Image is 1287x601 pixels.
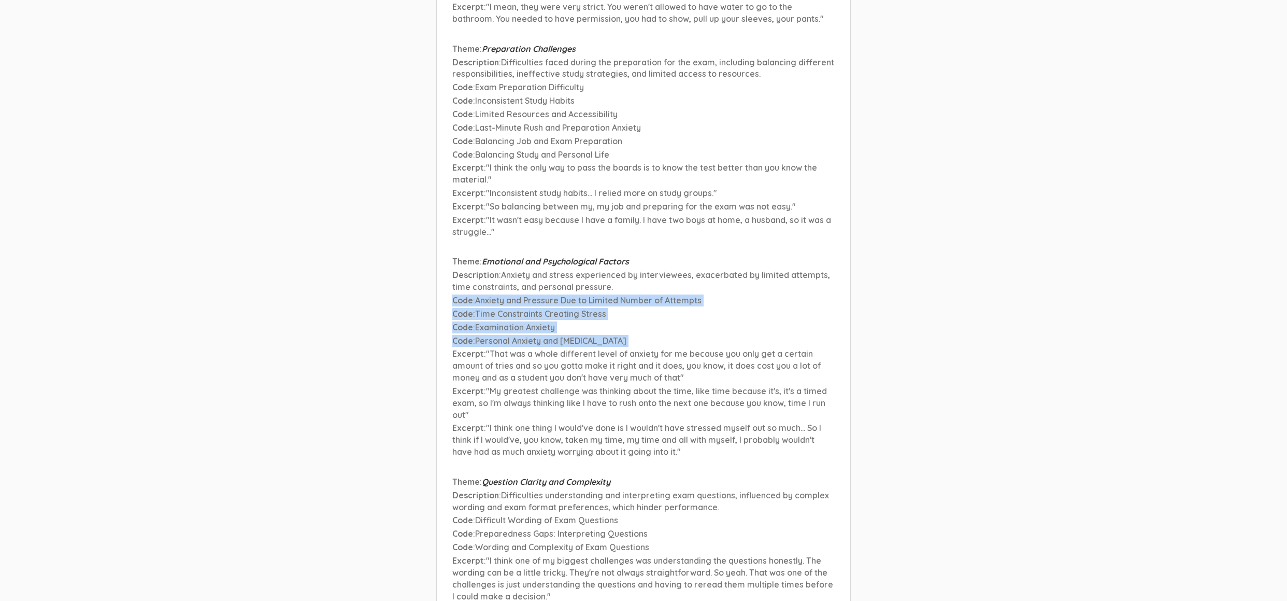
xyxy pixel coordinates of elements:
span: Theme [452,44,480,54]
p: : [452,149,835,161]
span: Difficulties understanding and interpreting exam questions, influenced by complex wording and exa... [452,490,829,512]
span: Code [452,322,473,332]
span: Preparedness Gaps: Interpreting Questions [475,528,648,539]
span: Excerpt [452,162,484,173]
span: Balancing Job and Exam Preparation [475,136,622,146]
span: Balancing Study and Personal Life [475,149,609,160]
span: Theme [452,477,480,487]
span: Personal Anxiety and [MEDICAL_DATA] [475,336,626,346]
span: Code [452,336,473,346]
p: : [452,385,835,421]
span: Preparation Challenges [482,44,576,54]
p: : [452,1,835,25]
span: Wording and Complexity of Exam Questions [475,542,649,552]
p: : [452,43,835,55]
p: : [452,541,835,553]
span: Examination Anxiety [475,322,555,332]
span: "I mean, they were very strict. You weren't allowed to have water to go to the bathroom. You need... [452,2,824,24]
p: : [452,476,835,488]
span: "My greatest challenge was thinking about the time, like time because it's, it's a timed exam, so... [452,386,827,420]
span: Time Constraints Creating Stress [475,309,606,319]
span: Code [452,82,473,92]
span: Exam Preparation Difficulty [475,82,584,92]
span: Code [452,542,473,552]
p: : [452,322,835,333]
span: Difficult Wording of Exam Questions [475,515,618,525]
p: : [452,269,835,293]
span: Code [452,295,473,305]
p: : [452,162,835,186]
span: Excerpt [452,201,484,212]
span: Limited Resources and Accessibility [475,109,618,119]
span: Code [452,122,473,133]
span: Code [452,109,473,119]
span: Excerpt [452,386,484,396]
span: Code [452,309,473,319]
span: Code [452,515,473,525]
span: Code [452,149,473,160]
span: Excerpt [452,215,484,225]
p: : [452,308,835,320]
span: Difficulties faced during the preparation for the exam, including balancing different responsibil... [452,57,834,79]
p: : [452,108,835,120]
p: : [452,295,835,306]
span: Excerpt [452,2,484,12]
p: : [452,122,835,134]
span: Last-Minute Rush and Preparation Anxiety [475,122,641,133]
span: Theme [452,256,480,267]
span: Excerpt [452,188,484,198]
p: : [452,348,835,384]
span: Code [452,95,473,106]
p: : [452,490,835,513]
span: Code [452,136,473,146]
span: Anxiety and Pressure Due to Limited Number of Attempts [475,295,702,305]
p: : [452,256,835,268]
p: : [452,81,835,93]
span: "I think the only way to pass the boards is to know the test better than you know the material." [452,162,817,185]
span: Excerpt [452,555,484,566]
p: : [452,57,835,80]
span: Inconsistent Study Habits [475,95,575,106]
span: Emotional and Psychological Factors [482,256,629,267]
span: "That was a whole different level of anxiety for me because you only get a certain amount of trie... [452,348,821,383]
span: "I think one thing I would've done is I wouldn't have stressed myself out so much... So I think i... [452,423,821,457]
p: : [452,514,835,526]
span: Description [452,270,499,280]
span: Excerpt [452,423,484,433]
p: : [452,201,835,213]
span: "Inconsistent study habits... I relied more on study groups." [486,188,717,198]
p: : [452,135,835,147]
iframe: Chat Widget [1235,551,1287,601]
span: Code [452,528,473,539]
p: : [452,335,835,347]
p: : [452,95,835,107]
p: : [452,214,835,238]
p: : [452,422,835,458]
span: Anxiety and stress experienced by interviewees, exacerbated by limited attempts, time constraints... [452,270,830,292]
span: "It wasn't easy because I have a family. I have two boys at home, a husband, so it was a struggle... [452,215,831,237]
p: : [452,528,835,540]
span: Excerpt [452,348,484,359]
span: "So balancing between my, my job and preparing for the exam was not easy." [486,201,796,212]
p: : [452,187,835,199]
span: Description [452,490,499,500]
span: Question Clarity and Complexity [482,477,610,487]
span: Description [452,57,499,67]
